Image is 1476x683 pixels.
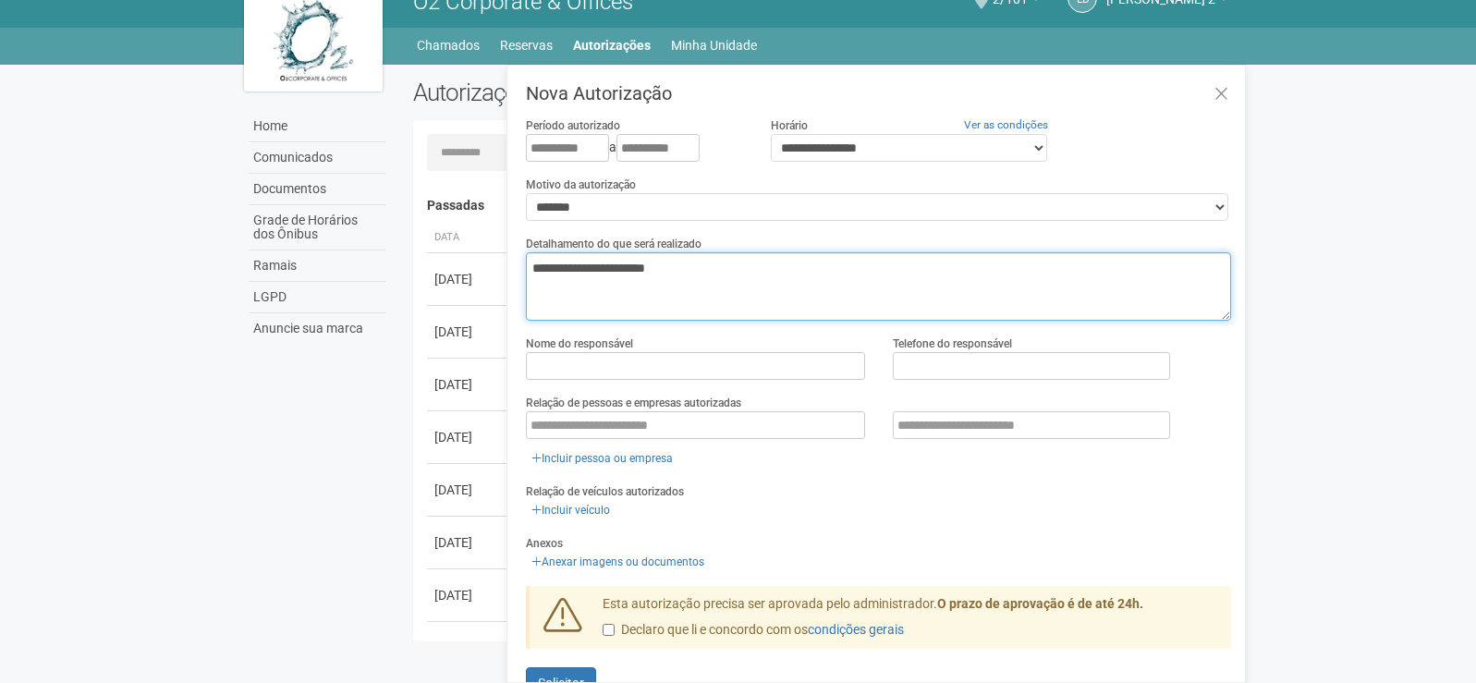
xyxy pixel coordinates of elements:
[500,32,553,58] a: Reservas
[526,552,710,572] a: Anexar imagens ou documentos
[671,32,757,58] a: Minha Unidade
[808,622,904,637] a: condições gerais
[589,595,1232,649] div: Esta autorização precisa ser aprovada pelo administrador.
[249,313,385,344] a: Anuncie sua marca
[434,375,503,394] div: [DATE]
[526,395,741,411] label: Relação de pessoas e empresas autorizadas
[526,134,742,162] div: a
[434,481,503,499] div: [DATE]
[249,250,385,282] a: Ramais
[526,335,633,352] label: Nome do responsável
[603,621,904,640] label: Declaro que li e concordo com os
[434,586,503,604] div: [DATE]
[427,199,1219,213] h4: Passadas
[573,32,651,58] a: Autorizações
[249,205,385,250] a: Grade de Horários dos Ônibus
[526,236,701,252] label: Detalhamento do que será realizado
[249,111,385,142] a: Home
[771,117,808,134] label: Horário
[526,84,1231,103] h3: Nova Autorização
[526,500,616,520] a: Incluir veículo
[417,32,480,58] a: Chamados
[603,624,615,636] input: Declaro que li e concordo com oscondições gerais
[434,270,503,288] div: [DATE]
[526,117,620,134] label: Período autorizado
[964,118,1048,131] a: Ver as condições
[526,483,684,500] label: Relação de veículos autorizados
[526,448,678,469] a: Incluir pessoa ou empresa
[427,223,510,253] th: Data
[413,79,809,106] h2: Autorizações
[526,177,636,193] label: Motivo da autorização
[526,535,563,552] label: Anexos
[249,282,385,313] a: LGPD
[249,174,385,205] a: Documentos
[893,335,1012,352] label: Telefone do responsável
[249,142,385,174] a: Comunicados
[434,533,503,552] div: [DATE]
[434,323,503,341] div: [DATE]
[434,428,503,446] div: [DATE]
[937,596,1143,611] strong: O prazo de aprovação é de até 24h.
